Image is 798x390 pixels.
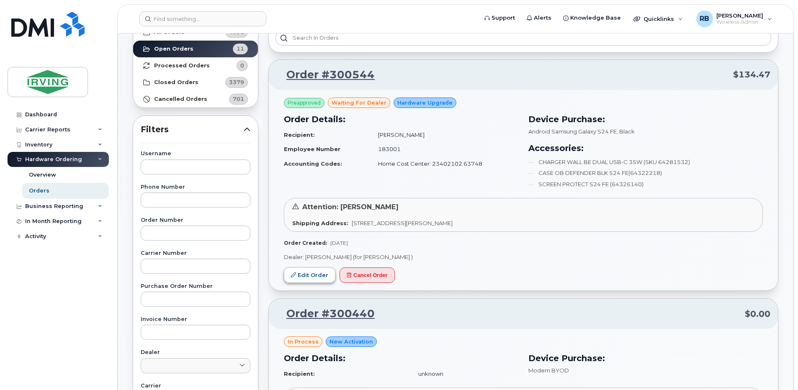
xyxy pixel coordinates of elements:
a: Order #300544 [276,67,375,82]
span: in process [288,338,319,346]
input: Search in orders [275,31,771,46]
td: 183001 [371,142,518,157]
label: Order Number [141,218,250,223]
span: [STREET_ADDRESS][PERSON_NAME] [352,220,453,226]
li: CASE OB DEFENDER BLK S24 FE(64322218) [528,169,763,177]
h3: Order Details: [284,352,518,364]
strong: Open Orders [154,46,193,52]
p: Dealer: [PERSON_NAME] (for [PERSON_NAME] ) [284,253,763,261]
span: Android Samsung Galaxy S24 FE [528,128,617,135]
a: Alerts [521,10,557,26]
label: Username [141,151,250,157]
span: Filters [141,123,244,136]
a: Edit Order [284,267,335,283]
td: Home Cost Center: 23402102.63748 [371,157,518,171]
td: unknown [411,367,518,381]
label: Dealer [141,350,250,355]
span: Quicklinks [644,15,674,22]
span: Knowledge Base [570,14,621,22]
strong: Cancelled Orders [154,96,207,103]
a: Order #300440 [276,306,375,321]
strong: Employee Number [284,146,340,152]
button: Cancel Order [340,267,395,283]
span: Support [492,14,515,22]
label: Carrier Number [141,251,250,256]
span: [PERSON_NAME] [716,12,763,19]
span: Alerts [534,14,551,22]
a: Processed Orders0 [133,57,258,74]
strong: Processed Orders [154,62,210,69]
span: Hardware Upgrade [397,99,453,107]
label: Purchase Order Number [141,284,250,289]
div: Roberts, Brad [690,10,778,27]
label: Carrier [141,383,250,389]
strong: Accounting Codes: [284,160,342,167]
a: Support [479,10,521,26]
strong: Order Created: [284,240,327,246]
h3: Device Purchase: [528,113,763,126]
span: 0 [240,62,244,69]
a: Knowledge Base [557,10,627,26]
strong: Shipping Address: [292,220,348,226]
span: 11 [237,45,244,53]
span: 3379 [229,78,244,86]
span: $134.47 [733,69,770,81]
span: Wireless Admin [716,19,763,26]
span: Preapproved [288,99,321,107]
li: SCREEN PROTECT S24 FE (64326140) [528,180,763,188]
a: Closed Orders3379 [133,74,258,91]
span: Attention: [PERSON_NAME] [302,203,399,211]
span: , Black [617,128,635,135]
span: [DATE] [330,240,348,246]
label: Invoice Number [141,317,250,322]
div: Quicklinks [628,10,689,27]
h3: Accessories: [528,142,763,154]
strong: Recipient: [284,370,315,377]
td: [PERSON_NAME] [371,128,518,142]
h3: Device Purchase: [528,352,763,364]
li: CHARGER WALL BE DUAL USB-C 35W (SKU 64281532) [528,158,763,166]
strong: Recipient: [284,131,315,138]
span: 701 [233,95,244,103]
span: RB [700,14,709,24]
label: Phone Number [141,185,250,190]
span: $0.00 [745,308,770,320]
h3: Order Details: [284,113,518,126]
a: Open Orders11 [133,41,258,57]
strong: Closed Orders [154,79,198,86]
input: Find something... [139,11,266,26]
a: Cancelled Orders701 [133,91,258,108]
span: Modem BYOD [528,367,569,374]
span: New Activation [329,338,373,346]
span: waiting for dealer [332,99,386,107]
